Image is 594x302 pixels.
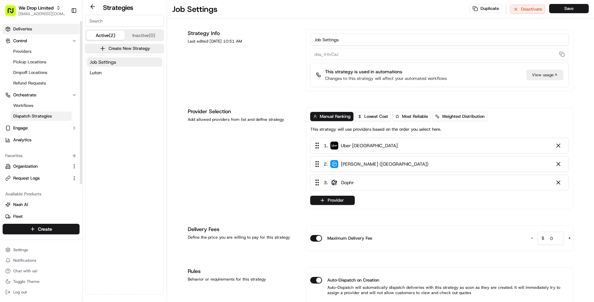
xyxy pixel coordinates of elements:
[3,3,68,18] button: We Drop Limited[EMAIL_ADDRESS][DOMAIN_NAME]
[310,196,355,205] button: Provider
[13,163,38,169] span: Organization
[3,36,80,46] button: Control
[20,102,53,107] span: [PERSON_NAME]
[341,142,398,149] span: Uber [GEOGRAPHIC_DATA]
[62,147,106,154] span: API Documentation
[56,148,61,153] div: 💻
[17,42,119,49] input: Got a question? Start typing here...
[87,57,162,67] button: Job Settings
[18,5,53,11] span: We Drop Limited
[510,5,545,14] button: Deactivate
[86,31,125,40] button: Active (2)
[3,211,80,222] button: Fleet
[310,285,569,295] p: Auto-Dispatch will automatically dispatch deliveries with this strategy as soon as they are creat...
[85,44,164,53] button: Create New Strategy
[341,179,354,186] span: Gophr
[392,112,431,121] button: Most Reliable
[188,235,298,240] div: Define the price you are willing to pay for this strategy
[13,49,31,54] span: Providers
[442,114,484,119] span: Weighted Distribution
[47,163,80,168] a: Powered byPylon
[4,145,53,156] a: 📗Knowledge Base
[3,199,80,210] button: Nash AI
[13,258,36,263] span: Notifications
[325,68,447,75] p: This strategy is used in automations
[13,26,32,32] span: Deliveries
[310,112,353,121] button: Manual Ranking
[90,59,116,65] span: Job Settings
[13,38,27,44] span: Control
[3,90,80,100] button: Orchestrate
[528,235,536,242] button: -
[313,179,354,186] div: 3 .
[11,57,72,67] a: Pickup Locations
[565,235,574,242] button: +
[55,102,57,107] span: •
[310,175,569,190] div: 3. Gophr
[11,79,72,88] a: Refund Requests
[13,279,40,284] span: Toggle Theme
[11,112,72,121] a: Dispatch Strategies
[310,138,569,153] div: 1. Uber [GEOGRAPHIC_DATA]
[7,96,17,106] img: Masood Aslam
[13,103,33,109] span: Workflows
[432,112,487,121] button: Weighted Distribution
[3,245,80,254] button: Settings
[13,268,37,274] span: Chat with us!
[188,108,298,116] h1: Provider Selection
[330,142,338,150] img: uber-new-logo.jpeg
[327,277,379,284] label: Auto-Dispatch on Creation
[330,160,338,168] img: stuart_logo.png
[355,112,391,121] button: Lowest Cost
[7,148,12,153] div: 📗
[3,189,80,199] div: Available Products
[5,163,69,169] a: Organization
[18,11,66,17] button: [EMAIL_ADDRESS][DOMAIN_NAME]
[13,247,28,252] span: Settings
[14,63,26,75] img: 4281594248423_2fcf9dad9f2a874258b8_72.png
[30,63,108,69] div: Start new chat
[526,70,563,80] a: View usage
[188,39,298,44] div: Last edited [DATE] 10:51 AM
[13,80,46,86] span: Refund Requests
[188,29,298,37] h1: Strategy Info
[188,267,298,275] h1: Rules
[58,120,72,125] span: [DATE]
[3,224,80,234] button: Create
[11,101,72,110] a: Workflows
[313,160,428,168] div: 2 .
[549,4,589,13] button: Save
[3,287,80,297] button: Log out
[3,256,80,265] button: Notifications
[341,161,428,167] span: [PERSON_NAME] ([GEOGRAPHIC_DATA])
[7,6,20,19] img: Nash
[13,137,31,143] span: Analytics
[58,102,72,107] span: [DATE]
[7,63,18,75] img: 1736555255976-a54dd68f-1ca7-489b-9aae-adbdc363a1c4
[11,47,72,56] a: Providers
[3,173,80,184] button: Request Logs
[38,226,52,232] span: Create
[327,235,372,242] label: Maximum Delivery Fee
[87,68,162,77] a: Luton
[3,277,80,286] button: Toggle Theme
[330,179,338,186] img: gophr-logo.jpg
[188,225,298,233] h1: Delivery Fees
[3,135,80,145] a: Analytics
[13,175,40,181] span: Request Logs
[539,233,547,246] span: $
[13,125,28,131] span: Engage
[364,114,388,119] span: Lowest Cost
[320,114,350,119] span: Manual Ranking
[20,120,53,125] span: [PERSON_NAME]
[172,4,217,15] h1: Job Settings
[112,65,120,73] button: Start new chat
[5,214,77,219] a: Fleet
[13,202,28,208] span: Nash AI
[313,142,398,149] div: 1 .
[30,69,91,75] div: We're available if you need us!
[125,31,163,40] button: Inactive (0)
